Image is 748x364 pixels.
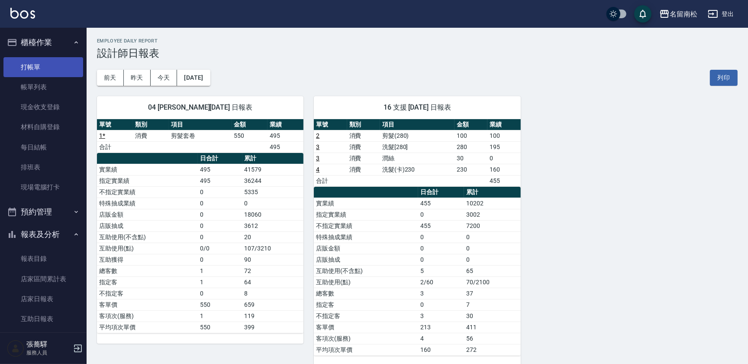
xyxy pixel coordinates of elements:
td: 消費 [133,130,169,141]
a: 店家日報表 [3,289,83,309]
td: 64 [242,276,304,288]
td: 1 [198,310,242,322]
td: 客單價 [97,299,198,310]
td: 平均項次單價 [97,322,198,333]
span: 04 [PERSON_NAME][DATE] 日報表 [107,103,293,112]
th: 累計 [242,153,304,164]
td: 195 [487,141,520,153]
td: 消費 [347,164,380,175]
td: 5335 [242,186,304,198]
td: 0/0 [198,243,242,254]
td: 30 [455,153,487,164]
td: 洗髮[280] [380,141,455,153]
th: 金額 [455,119,487,130]
img: Logo [10,8,35,19]
a: 店家區間累計表 [3,269,83,289]
td: 659 [242,299,304,310]
td: 455 [418,220,464,231]
td: 洗髮(卡)230 [380,164,455,175]
td: 店販金額 [314,243,418,254]
td: 0 [198,186,242,198]
td: 互助獲得 [97,254,198,265]
button: 登出 [704,6,738,22]
td: 客單價 [314,322,418,333]
td: 合計 [97,141,133,153]
td: 90 [242,254,304,265]
td: 160 [418,344,464,355]
td: 不指定客 [97,288,198,299]
a: 互助日報表 [3,309,83,329]
td: 100 [487,130,520,141]
button: 前天 [97,70,124,86]
td: 特殊抽成業績 [97,198,198,209]
td: 指定客 [97,276,198,288]
td: 411 [464,322,520,333]
td: 0 [464,254,520,265]
a: 4 [316,166,319,173]
a: 材料自購登錄 [3,117,83,137]
table: a dense table [97,119,303,153]
td: 合計 [314,175,347,186]
td: 65 [464,265,520,276]
td: 0 [464,243,520,254]
td: 1 [198,265,242,276]
td: 0 [464,231,520,243]
td: 特殊抽成業績 [314,231,418,243]
td: 36244 [242,175,304,186]
td: 0 [418,209,464,220]
table: a dense table [97,153,303,333]
td: 495 [268,130,303,141]
th: 項目 [380,119,455,130]
button: 名留南松 [656,5,701,23]
td: 消費 [347,141,380,153]
td: 指定實業績 [97,175,198,186]
td: 店販抽成 [97,220,198,231]
p: 服務人員 [26,349,71,357]
td: 7 [464,299,520,310]
a: 3 [316,143,319,150]
td: 0 [198,254,242,265]
td: 潤絲 [380,153,455,164]
td: 550 [198,322,242,333]
td: 3 [418,310,464,322]
td: 37 [464,288,520,299]
td: 56 [464,333,520,344]
td: 店販抽成 [314,254,418,265]
table: a dense table [314,187,520,356]
td: 272 [464,344,520,355]
th: 項目 [169,119,231,130]
h2: Employee Daily Report [97,38,738,44]
td: 平均項次單價 [314,344,418,355]
th: 單號 [97,119,133,130]
button: save [634,5,651,23]
td: 0 [418,243,464,254]
td: 0 [198,209,242,220]
td: 0 [418,231,464,243]
td: 213 [418,322,464,333]
td: 30 [464,310,520,322]
a: 報表目錄 [3,249,83,269]
td: 4 [418,333,464,344]
td: 7200 [464,220,520,231]
th: 業績 [268,119,303,130]
th: 金額 [232,119,268,130]
th: 累計 [464,187,520,198]
td: 互助使用(不含點) [314,265,418,276]
td: 550 [198,299,242,310]
td: 互助使用(不含點) [97,231,198,243]
td: 剪髮套卷 [169,130,231,141]
td: 0 [198,198,242,209]
td: 10202 [464,198,520,209]
td: 41579 [242,164,304,175]
td: 0 [418,254,464,265]
td: 消費 [347,130,380,141]
button: 預約管理 [3,201,83,223]
td: 8 [242,288,304,299]
td: 不指定客 [314,310,418,322]
td: 2/60 [418,276,464,288]
th: 單號 [314,119,347,130]
td: 總客數 [97,265,198,276]
a: 每日結帳 [3,137,83,157]
td: 指定實業績 [314,209,418,220]
td: 互助使用(點) [314,276,418,288]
